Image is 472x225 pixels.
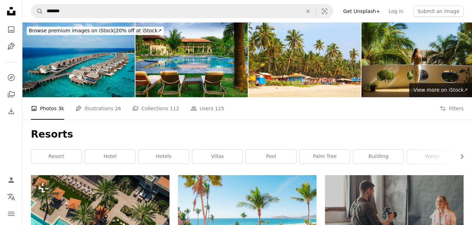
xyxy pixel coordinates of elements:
button: Clear [300,5,316,18]
span: 125 [215,105,224,112]
a: Illustrations [4,39,18,53]
button: Filters [440,97,464,120]
a: brown and white wooden outdoor lounge chairs near swimming pool during daytime [178,218,317,224]
button: Search Unsplash [31,5,43,18]
a: palm tree [300,150,350,164]
div: 20% off at iStock ↗ [27,27,164,35]
img: Maldives Water Villa Bungalow Overwater with Pool and step ladder to reach turquoise lagoon for s... [22,22,135,97]
a: Collections 112 [132,97,179,120]
a: Explore [4,71,18,85]
a: hotels [139,150,189,164]
span: 112 [170,105,179,112]
a: pool [246,150,296,164]
a: View more on iStock↗ [409,83,472,97]
a: Users 125 [191,97,224,120]
a: Log in / Sign up [4,173,18,187]
a: Illustrations 26 [75,97,121,120]
a: hotel [85,150,135,164]
button: Menu [4,207,18,221]
button: scroll list to the right [456,150,464,164]
a: resort [31,150,81,164]
span: View more on iStock ↗ [413,87,468,93]
form: Find visuals sitewide [31,4,333,18]
img: GOA - Palolem [248,22,361,97]
a: Photos [4,22,18,37]
a: Get Unsplash+ [339,6,384,17]
button: Language [4,190,18,204]
span: Browse premium images on iStock | [29,28,115,33]
img: summer swimming pool [135,22,248,97]
button: Visual search [316,5,333,18]
h1: Resorts [31,128,464,141]
a: villas [192,150,242,164]
a: building [353,150,404,164]
a: water [407,150,457,164]
button: Submit an image [413,6,464,17]
span: 26 [115,105,121,112]
a: Collections [4,87,18,101]
a: Log in [384,6,407,17]
a: Browse premium images on iStock|20% off at iStock↗ [22,22,168,39]
a: Download History [4,104,18,118]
